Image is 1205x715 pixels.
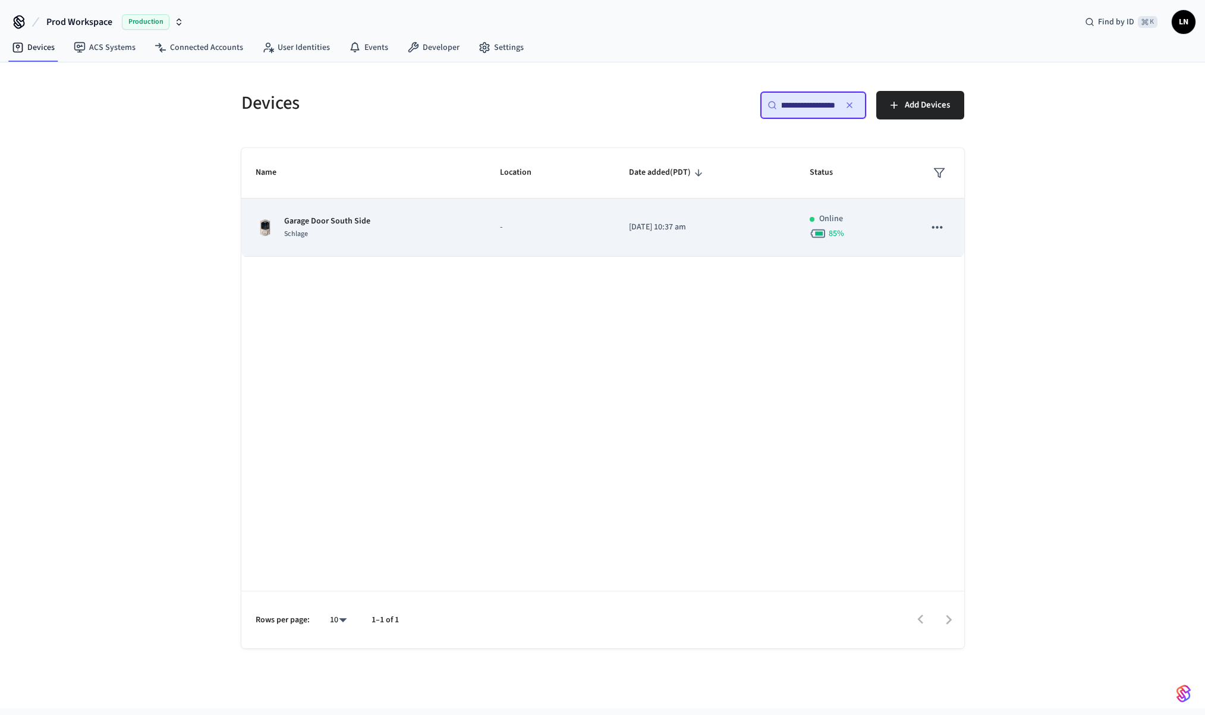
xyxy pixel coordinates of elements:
span: Date added(PDT) [629,163,706,182]
button: LN [1172,10,1195,34]
p: [DATE] 10:37 am [629,221,781,234]
a: Developer [398,37,469,58]
span: Production [122,14,169,30]
a: User Identities [253,37,339,58]
span: LN [1173,11,1194,33]
button: Add Devices [876,91,964,119]
a: Events [339,37,398,58]
span: Schlage [284,229,308,239]
div: Find by ID⌘ K [1075,11,1167,33]
span: Find by ID [1098,16,1134,28]
a: ACS Systems [64,37,145,58]
a: Devices [2,37,64,58]
table: sticky table [241,148,964,257]
p: - [500,221,600,234]
div: 10 [324,612,353,629]
a: Settings [469,37,533,58]
p: 1–1 of 1 [372,614,399,626]
p: Rows per page: [256,614,310,626]
span: Name [256,163,292,182]
p: Online [819,213,843,225]
img: Schlage Sense Smart Deadbolt with Camelot Trim, Front [256,218,275,237]
span: Prod Workspace [46,15,112,29]
span: Add Devices [905,97,950,113]
span: ⌘ K [1138,16,1157,28]
span: Status [810,163,848,182]
span: Location [500,163,547,182]
p: Garage Door South Side [284,215,370,228]
img: SeamLogoGradient.69752ec5.svg [1176,684,1191,703]
h5: Devices [241,91,596,115]
span: 85 % [829,228,844,240]
a: Connected Accounts [145,37,253,58]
